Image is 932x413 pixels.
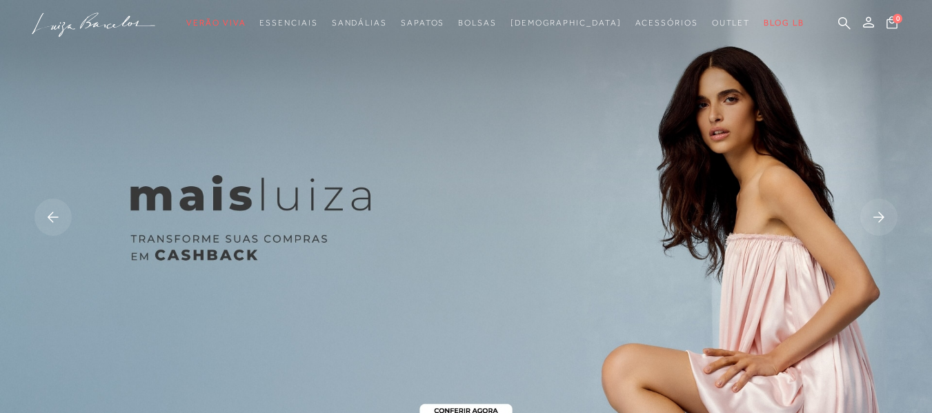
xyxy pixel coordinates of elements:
[401,18,444,28] span: Sapatos
[764,10,804,36] a: BLOG LB
[510,10,622,36] a: noSubCategoriesText
[893,14,902,23] span: 0
[712,10,751,36] a: categoryNavScreenReaderText
[401,10,444,36] a: categoryNavScreenReaderText
[510,18,622,28] span: [DEMOGRAPHIC_DATA]
[332,10,387,36] a: categoryNavScreenReaderText
[458,10,497,36] a: categoryNavScreenReaderText
[259,10,317,36] a: categoryNavScreenReaderText
[764,18,804,28] span: BLOG LB
[259,18,317,28] span: Essenciais
[882,15,902,34] button: 0
[332,18,387,28] span: Sandálias
[186,18,246,28] span: Verão Viva
[458,18,497,28] span: Bolsas
[635,10,698,36] a: categoryNavScreenReaderText
[712,18,751,28] span: Outlet
[635,18,698,28] span: Acessórios
[186,10,246,36] a: categoryNavScreenReaderText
